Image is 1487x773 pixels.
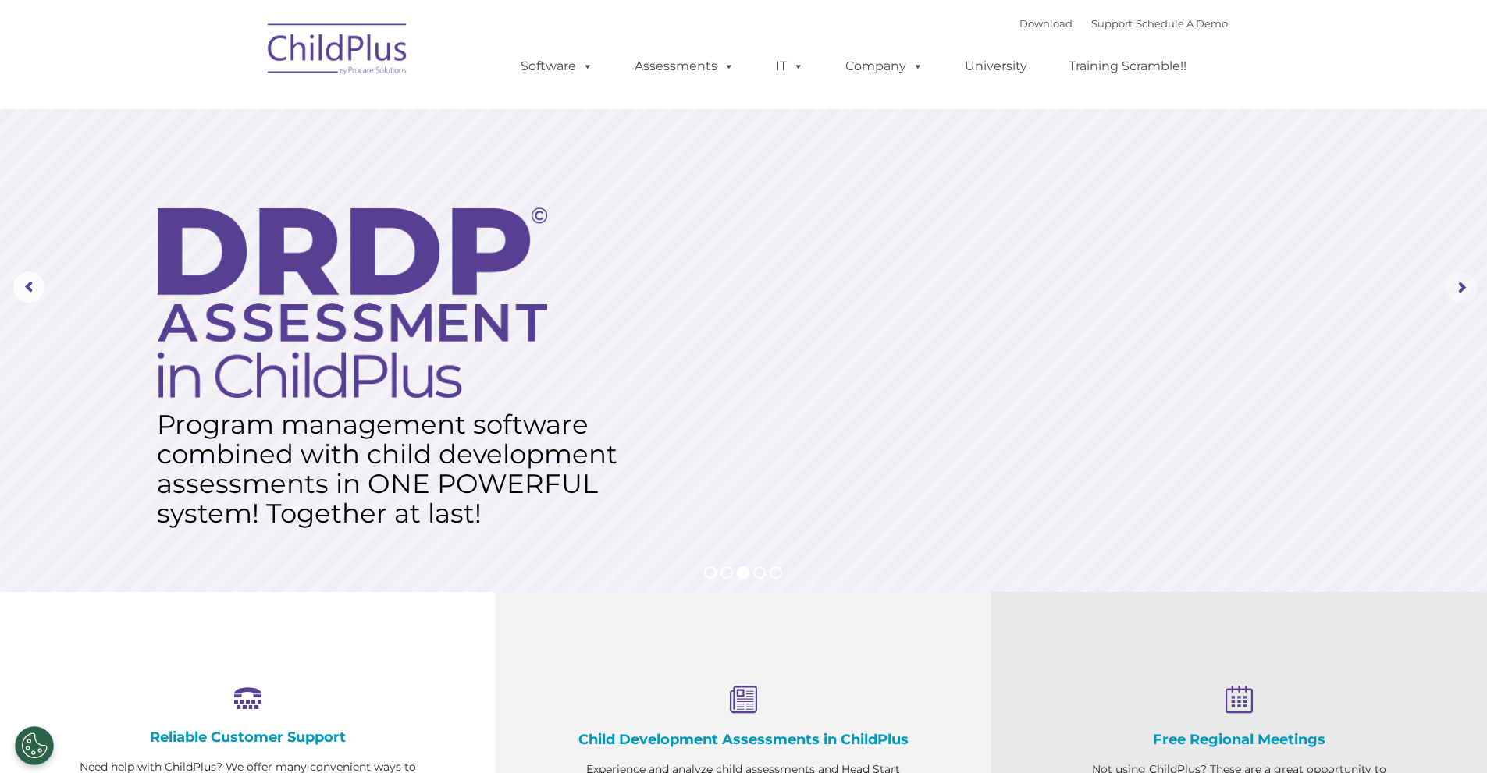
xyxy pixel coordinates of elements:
[157,410,633,528] rs-layer: Program management software combined with child development assessments in ONE POWERFUL system! T...
[159,506,348,557] a: Learn More
[15,726,54,765] button: Cookies Settings
[1069,731,1409,748] h4: Free Regional Meetings
[1053,51,1202,82] a: Training Scramble!!
[760,51,820,82] a: IT
[217,167,283,179] span: Phone number
[1019,17,1228,30] font: |
[1232,605,1487,773] iframe: Chat Widget
[260,12,416,90] img: ChildPlus by Procare Solutions
[1019,17,1073,30] a: Download
[78,729,418,746] h4: Reliable Customer Support
[158,207,547,398] img: DRDP Assessment in ChildPlus
[619,51,750,82] a: Assessments
[949,51,1043,82] a: University
[1136,17,1228,30] a: Schedule A Demo
[505,51,609,82] a: Software
[217,103,265,115] span: Last name
[574,731,913,748] h4: Child Development Assessments in ChildPlus
[830,51,939,82] a: Company
[1091,17,1133,30] a: Support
